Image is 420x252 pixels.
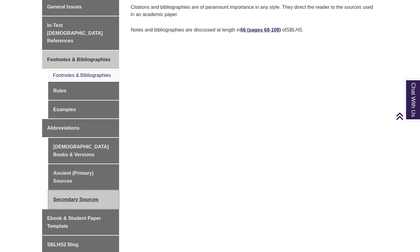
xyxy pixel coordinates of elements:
[47,125,80,131] span: Abbreviations
[47,57,111,62] span: Footnotes & Bibliographies
[47,242,78,247] span: SBLHS2 Blog
[131,1,375,21] p: Citations and bibliographies are of paramount importance in any style. They direct the reader to ...
[47,216,101,229] span: Ebook & Student Paper Template
[53,73,111,78] a: Footnotes & Bibliographies
[48,138,119,164] a: [DEMOGRAPHIC_DATA] Books & Versions
[42,209,119,235] a: Ebook & Student Paper Template
[48,82,119,100] a: Rules
[47,4,82,9] span: General Issues
[396,112,418,120] a: Back to Top
[42,119,119,137] a: Abbreviations
[48,164,119,190] a: Ancient (Primary) Sources
[240,27,246,32] strong: §6
[249,27,281,32] a: pages 68-108)
[286,27,304,32] em: SBLHS.
[47,23,103,43] span: In-Text [DEMOGRAPHIC_DATA] References
[282,27,286,32] span: of
[48,191,119,209] a: Secondary Sources
[247,27,249,32] a: (
[48,101,119,119] a: Examples
[42,51,119,69] a: Footnotes & Bibliographies
[131,27,247,32] span: Notes and bibliographies are discussed at length in
[240,27,247,32] a: §6
[42,16,119,50] a: In-Text [DEMOGRAPHIC_DATA] References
